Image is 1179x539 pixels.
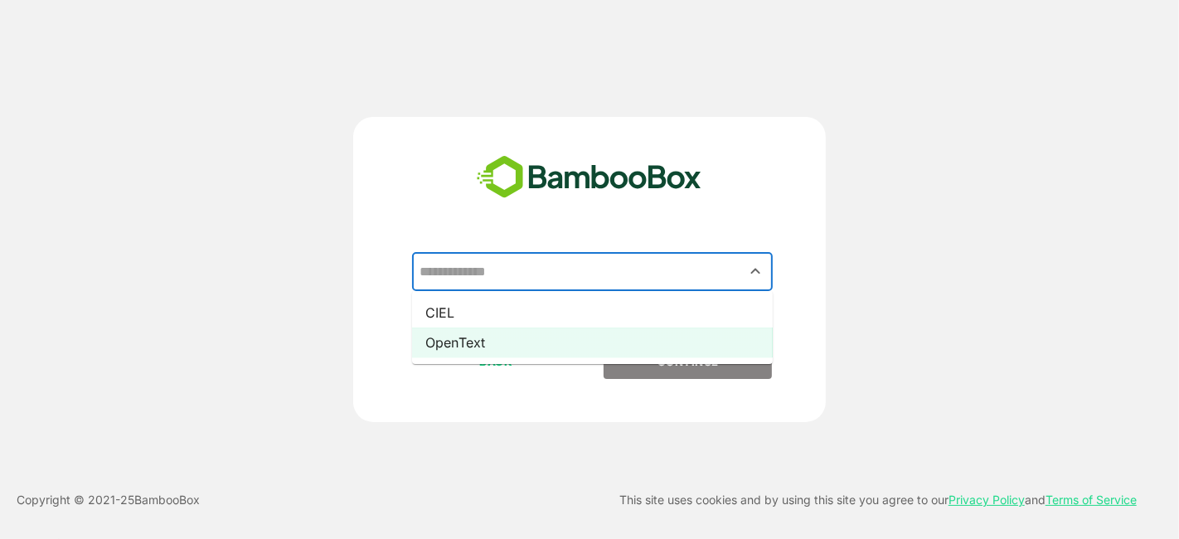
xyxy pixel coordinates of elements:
img: bamboobox [468,150,711,205]
button: Close [745,260,767,283]
li: OpenText [412,328,773,357]
li: CIEL [412,298,773,328]
p: Copyright © 2021- 25 BambooBox [17,490,200,510]
p: This site uses cookies and by using this site you agree to our and [619,490,1137,510]
a: Privacy Policy [949,493,1025,507]
a: Terms of Service [1046,493,1137,507]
